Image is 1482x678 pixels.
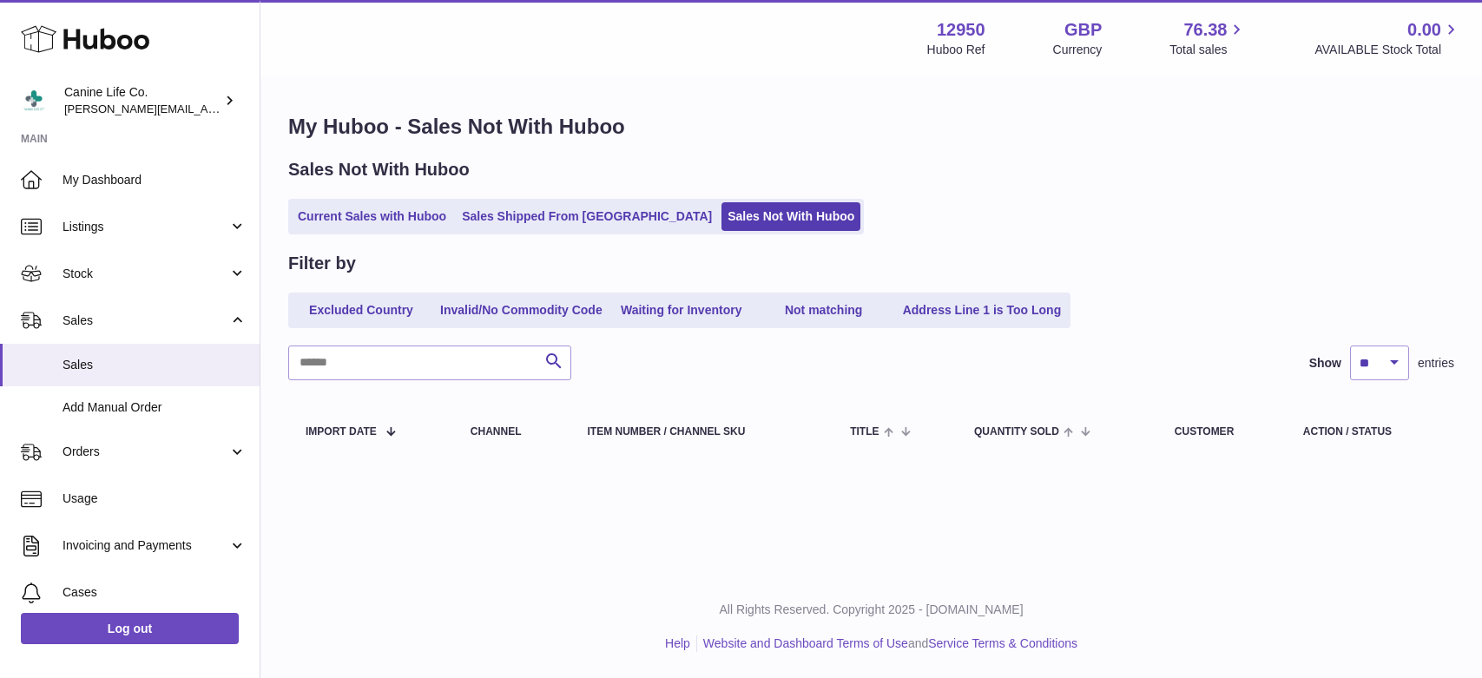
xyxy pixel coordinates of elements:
span: Quantity Sold [974,426,1059,438]
span: Title [850,426,879,438]
span: 76.38 [1183,18,1227,42]
strong: GBP [1064,18,1102,42]
h2: Filter by [288,252,356,275]
span: [PERSON_NAME][EMAIL_ADDRESS][DOMAIN_NAME] [64,102,348,115]
span: Import date [306,426,377,438]
a: Sales Not With Huboo [721,202,860,231]
strong: 12950 [937,18,985,42]
a: Current Sales with Huboo [292,202,452,231]
span: Sales [63,357,247,373]
a: Invalid/No Commodity Code [434,296,609,325]
label: Show [1309,355,1341,372]
span: Stock [63,266,228,282]
a: Log out [21,613,239,644]
a: Sales Shipped From [GEOGRAPHIC_DATA] [456,202,718,231]
h1: My Huboo - Sales Not With Huboo [288,113,1454,141]
span: My Dashboard [63,172,247,188]
a: Excluded Country [292,296,431,325]
span: Invoicing and Payments [63,537,228,554]
span: entries [1418,355,1454,372]
a: 76.38 Total sales [1169,18,1247,58]
div: Channel [471,426,553,438]
div: Action / Status [1303,426,1437,438]
span: AVAILABLE Stock Total [1314,42,1461,58]
a: Website and Dashboard Terms of Use [703,636,908,650]
span: Total sales [1169,42,1247,58]
a: Service Terms & Conditions [928,636,1077,650]
a: Waiting for Inventory [612,296,751,325]
a: Not matching [754,296,893,325]
span: Cases [63,584,247,601]
div: Canine Life Co. [64,84,221,117]
div: Huboo Ref [927,42,985,58]
p: All Rights Reserved. Copyright 2025 - [DOMAIN_NAME] [274,602,1468,618]
a: Help [665,636,690,650]
h2: Sales Not With Huboo [288,158,470,181]
img: kevin@clsgltd.co.uk [21,88,47,114]
a: Address Line 1 is Too Long [897,296,1068,325]
div: Customer [1175,426,1268,438]
a: 0.00 AVAILABLE Stock Total [1314,18,1461,58]
span: Usage [63,490,247,507]
span: Sales [63,313,228,329]
span: 0.00 [1407,18,1441,42]
li: and [697,635,1077,652]
div: Currency [1053,42,1103,58]
span: Add Manual Order [63,399,247,416]
div: Item Number / Channel SKU [588,426,816,438]
span: Listings [63,219,228,235]
span: Orders [63,444,228,460]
